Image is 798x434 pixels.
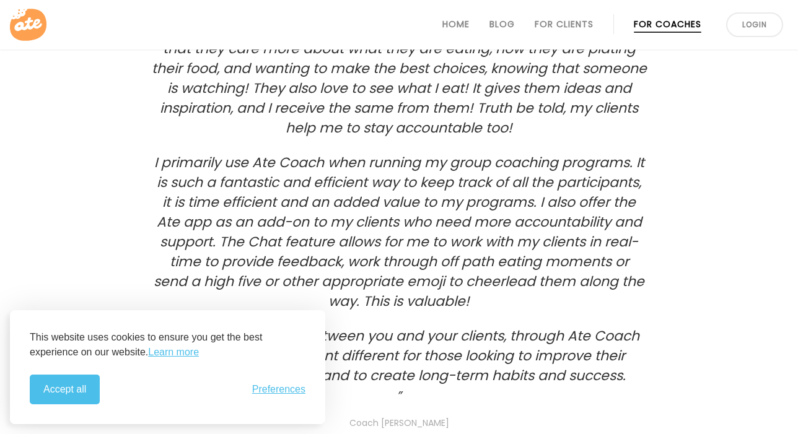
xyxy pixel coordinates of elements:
span: Preferences [252,384,305,395]
span: Coach [PERSON_NAME] [151,415,647,430]
p: This website uses cookies to ensure you get the best experience on our website. [30,330,305,360]
button: Accept all cookies [30,375,100,404]
a: For Clients [535,19,594,29]
a: Home [442,19,470,29]
p: I primarily use Ate Coach when running my group coaching programs. It is such a fantastic and eff... [151,153,647,311]
button: Toggle preferences [252,384,305,395]
a: For Coaches [634,19,701,29]
a: Blog [489,19,515,29]
p: The daily connection between you and your clients, through Ate Coach truly makes a significant di... [151,326,647,386]
a: Learn more [148,345,199,360]
a: Login [726,12,783,37]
